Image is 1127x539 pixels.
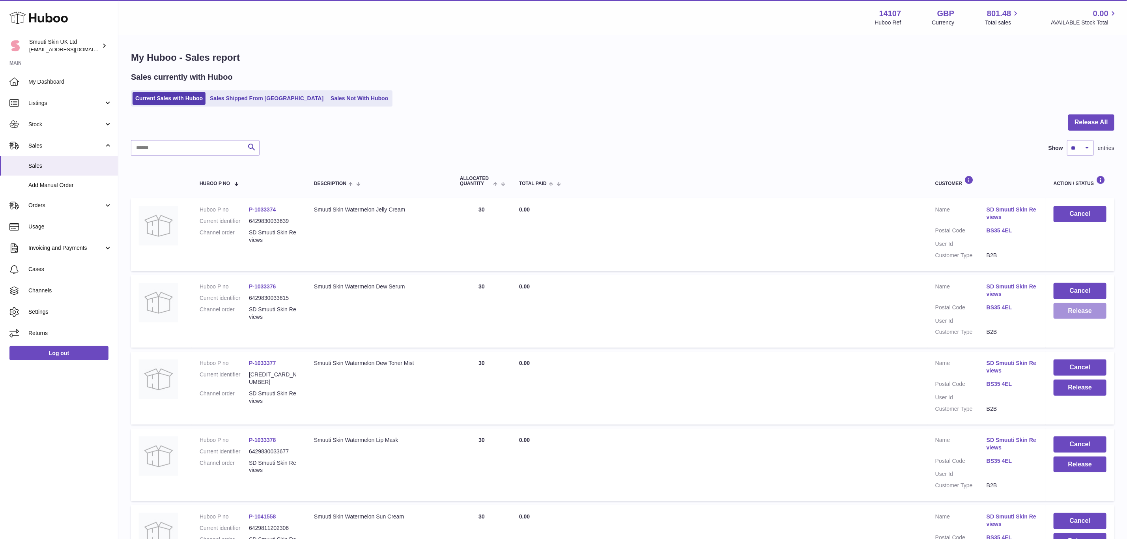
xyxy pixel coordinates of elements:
[314,283,444,290] div: Smuuti Skin Watermelon Dew Serum
[452,429,511,501] td: 30
[249,448,298,455] dd: 6429830033677
[200,294,249,302] dt: Current identifier
[249,206,276,213] a: P-1033374
[200,436,249,444] dt: Huboo P no
[133,92,206,105] a: Current Sales with Huboo
[249,306,298,321] dd: SD Smuuti Skin Reviews
[139,359,178,399] img: no-photo.jpg
[935,240,987,248] dt: User Id
[987,206,1038,221] a: SD Smuuti Skin Reviews
[28,142,104,150] span: Sales
[28,287,112,294] span: Channels
[28,244,104,252] span: Invoicing and Payments
[935,394,987,401] dt: User Id
[249,390,298,405] dd: SD Smuuti Skin Reviews
[935,252,987,259] dt: Customer Type
[987,380,1038,388] a: BS35 4EL
[249,437,276,443] a: P-1033378
[314,359,444,367] div: Smuuti Skin Watermelon Dew Toner Mist
[987,227,1038,234] a: BS35 4EL
[328,92,391,105] a: Sales Not With Huboo
[935,405,987,413] dt: Customer Type
[28,202,104,209] span: Orders
[1054,283,1106,299] button: Cancel
[29,38,100,53] div: Smuuti Skin UK Ltd
[249,283,276,290] a: P-1033376
[452,275,511,348] td: 30
[1051,19,1118,26] span: AVAILABLE Stock Total
[935,283,987,300] dt: Name
[28,99,104,107] span: Listings
[935,304,987,313] dt: Postal Code
[987,8,1011,19] span: 801.48
[987,252,1038,259] dd: B2B
[131,72,233,82] h2: Sales currently with Huboo
[1054,436,1106,453] button: Cancel
[452,352,511,424] td: 30
[1068,114,1114,131] button: Release All
[935,513,987,530] dt: Name
[28,329,112,337] span: Returns
[1054,457,1106,473] button: Release
[200,181,230,186] span: Huboo P no
[985,19,1020,26] span: Total sales
[935,359,987,376] dt: Name
[139,436,178,476] img: no-photo.jpg
[28,223,112,230] span: Usage
[28,182,112,189] span: Add Manual Order
[935,317,987,325] dt: User Id
[519,181,547,186] span: Total paid
[249,217,298,225] dd: 6429830033639
[29,46,116,52] span: [EMAIL_ADDRESS][DOMAIN_NAME]
[987,328,1038,336] dd: B2B
[200,229,249,244] dt: Channel order
[987,457,1038,465] a: BS35 4EL
[1054,513,1106,529] button: Cancel
[28,308,112,316] span: Settings
[1051,8,1118,26] a: 0.00 AVAILABLE Stock Total
[314,436,444,444] div: Smuuti Skin Watermelon Lip Mask
[249,513,276,520] a: P-1041558
[935,457,987,467] dt: Postal Code
[935,380,987,390] dt: Postal Code
[200,359,249,367] dt: Huboo P no
[519,283,530,290] span: 0.00
[200,448,249,455] dt: Current identifier
[249,524,298,532] dd: 6429811202306
[987,283,1038,298] a: SD Smuuti Skin Reviews
[987,405,1038,413] dd: B2B
[200,206,249,213] dt: Huboo P no
[139,283,178,322] img: no-photo.jpg
[987,482,1038,489] dd: B2B
[935,206,987,223] dt: Name
[314,206,444,213] div: Smuuti Skin Watermelon Jelly Cream
[200,283,249,290] dt: Huboo P no
[1098,144,1114,152] span: entries
[1054,176,1106,186] div: Action / Status
[1054,206,1106,222] button: Cancel
[207,92,326,105] a: Sales Shipped From [GEOGRAPHIC_DATA]
[200,524,249,532] dt: Current identifier
[987,304,1038,311] a: BS35 4EL
[249,294,298,302] dd: 6429830033615
[1054,380,1106,396] button: Release
[932,19,955,26] div: Currency
[200,459,249,474] dt: Channel order
[9,346,108,360] a: Log out
[935,227,987,236] dt: Postal Code
[1054,359,1106,376] button: Cancel
[987,513,1038,528] a: SD Smuuti Skin Reviews
[935,436,987,453] dt: Name
[200,306,249,321] dt: Channel order
[519,206,530,213] span: 0.00
[200,371,249,386] dt: Current identifier
[28,78,112,86] span: My Dashboard
[28,162,112,170] span: Sales
[1054,303,1106,319] button: Release
[314,513,444,520] div: Smuuti Skin Watermelon Sun Cream
[937,8,954,19] strong: GBP
[987,359,1038,374] a: SD Smuuti Skin Reviews
[519,360,530,366] span: 0.00
[131,51,1114,64] h1: My Huboo - Sales report
[249,459,298,474] dd: SD Smuuti Skin Reviews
